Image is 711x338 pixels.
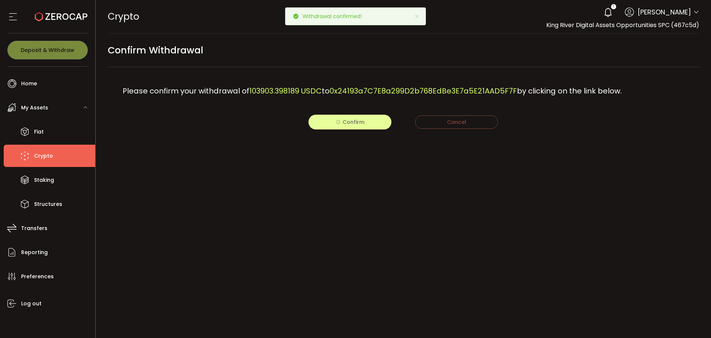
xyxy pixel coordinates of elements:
[613,4,614,9] span: 1
[34,199,62,210] span: Structures
[108,10,139,23] span: Crypto
[415,115,498,129] button: Cancel
[21,298,41,309] span: Log out
[34,151,53,161] span: Crypto
[7,41,88,59] button: Deposit & Withdraw
[34,175,54,186] span: Staking
[447,118,466,126] span: Cancel
[638,7,691,17] span: [PERSON_NAME]
[21,223,47,234] span: Transfers
[674,302,711,338] iframe: Chat Widget
[322,86,330,96] span: to
[21,271,54,282] span: Preferences
[249,86,322,96] span: 103903.398189 USDC
[330,86,517,96] span: 0x24193a7C7E8a299D2b768EdBe3E7a5E21AAD5F7F
[34,127,44,137] span: Fiat
[108,42,203,59] span: Confirm Withdrawal
[21,247,48,258] span: Reporting
[21,47,74,53] span: Deposit & Withdraw
[21,102,48,113] span: My Assets
[517,86,622,96] span: by clicking on the link below.
[21,78,37,89] span: Home
[546,21,699,29] span: King River Digital Assets Opportunities SPC (467c5d)
[303,14,368,19] p: Withdrawal confirmed!
[123,86,249,96] span: Please confirm your withdrawal of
